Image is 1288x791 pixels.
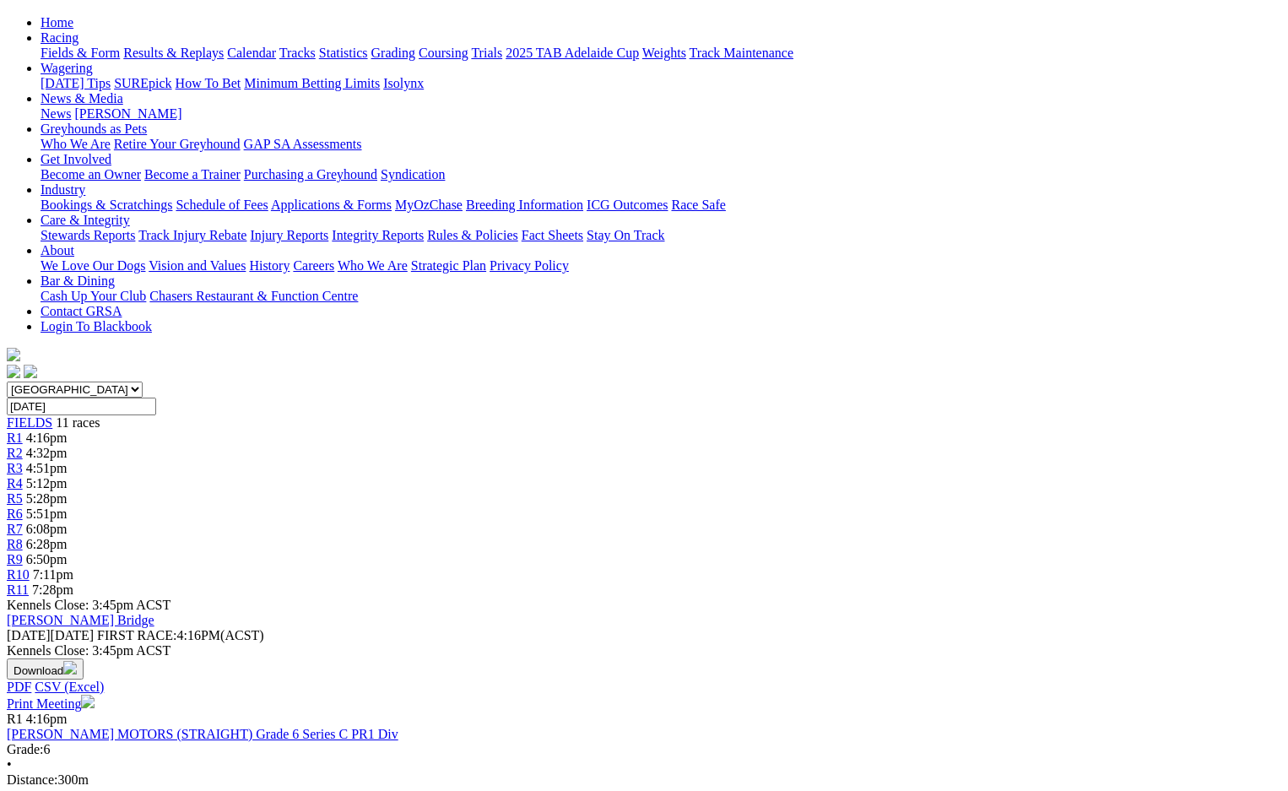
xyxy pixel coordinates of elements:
[26,431,68,445] span: 4:16pm
[41,198,1281,213] div: Industry
[338,258,408,273] a: Who We Are
[41,258,145,273] a: We Love Our Dogs
[35,680,104,694] a: CSV (Excel)
[138,228,246,242] a: Track Injury Rebate
[279,46,316,60] a: Tracks
[41,258,1281,274] div: About
[250,228,328,242] a: Injury Reports
[466,198,583,212] a: Breeding Information
[97,628,176,642] span: FIRST RACE:
[41,167,141,181] a: Become an Owner
[41,167,1281,182] div: Get Involved
[32,582,73,597] span: 7:28pm
[176,76,241,90] a: How To Bet
[41,198,172,212] a: Bookings & Scratchings
[7,398,156,415] input: Select date
[642,46,686,60] a: Weights
[332,228,424,242] a: Integrity Reports
[144,167,241,181] a: Become a Trainer
[371,46,415,60] a: Grading
[419,46,468,60] a: Coursing
[41,228,135,242] a: Stewards Reports
[522,228,583,242] a: Fact Sheets
[41,152,111,166] a: Get Involved
[41,228,1281,243] div: Care & Integrity
[41,91,123,106] a: News & Media
[7,507,23,521] span: R6
[74,106,181,121] a: [PERSON_NAME]
[41,137,1281,152] div: Greyhounds as Pets
[381,167,445,181] a: Syndication
[41,213,130,227] a: Care & Integrity
[26,507,68,521] span: 5:51pm
[26,552,68,566] span: 6:50pm
[7,680,1281,695] div: Download
[7,680,31,694] a: PDF
[7,365,20,378] img: facebook.svg
[41,319,152,333] a: Login To Blackbook
[427,228,518,242] a: Rules & Policies
[227,46,276,60] a: Calendar
[395,198,463,212] a: MyOzChase
[26,712,68,726] span: 4:16pm
[7,567,30,582] a: R10
[41,304,122,318] a: Contact GRSA
[41,137,111,151] a: Who We Are
[7,613,154,627] a: [PERSON_NAME] Bridge
[26,476,68,490] span: 5:12pm
[7,537,23,551] a: R8
[7,461,23,475] a: R3
[7,522,23,536] a: R7
[7,742,1281,757] div: 6
[26,461,68,475] span: 4:51pm
[7,658,84,680] button: Download
[587,228,664,242] a: Stay On Track
[244,76,380,90] a: Minimum Betting Limits
[506,46,639,60] a: 2025 TAB Adelaide Cup
[41,122,147,136] a: Greyhounds as Pets
[7,446,23,460] a: R2
[7,476,23,490] a: R4
[26,522,68,536] span: 6:08pm
[176,198,268,212] a: Schedule of Fees
[7,696,95,711] a: Print Meeting
[7,491,23,506] a: R5
[41,243,74,257] a: About
[26,537,68,551] span: 6:28pm
[33,567,73,582] span: 7:11pm
[7,712,23,726] span: R1
[7,415,52,430] span: FIELDS
[41,106,1281,122] div: News & Media
[24,365,37,378] img: twitter.svg
[7,727,398,741] a: [PERSON_NAME] MOTORS (STRAIGHT) Grade 6 Series C PR1 Div
[7,598,170,612] span: Kennels Close: 3:45pm ACST
[41,274,115,288] a: Bar & Dining
[26,446,68,460] span: 4:32pm
[490,258,569,273] a: Privacy Policy
[63,661,77,675] img: download.svg
[41,76,111,90] a: [DATE] Tips
[41,15,73,30] a: Home
[319,46,368,60] a: Statistics
[244,167,377,181] a: Purchasing a Greyhound
[7,552,23,566] a: R9
[690,46,793,60] a: Track Maintenance
[7,772,1281,788] div: 300m
[411,258,486,273] a: Strategic Plan
[587,198,668,212] a: ICG Outcomes
[271,198,392,212] a: Applications & Forms
[7,772,57,787] span: Distance:
[7,431,23,445] a: R1
[26,491,68,506] span: 5:28pm
[7,582,29,597] span: R11
[41,182,85,197] a: Industry
[81,695,95,708] img: printer.svg
[149,289,358,303] a: Chasers Restaurant & Function Centre
[244,137,362,151] a: GAP SA Assessments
